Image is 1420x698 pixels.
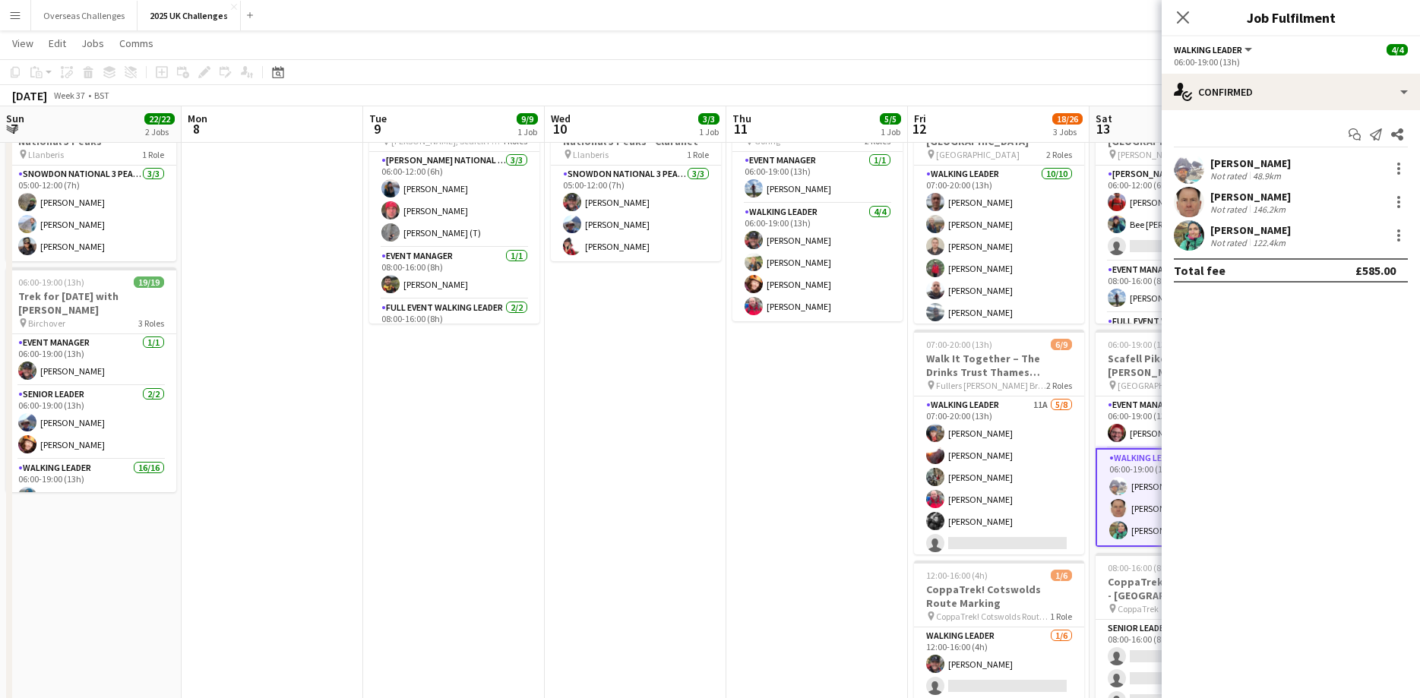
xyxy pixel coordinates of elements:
span: 18/26 [1052,113,1083,125]
span: 8 [185,120,207,137]
app-card-role: Walking Leader10/1007:00-20:00 (13h)[PERSON_NAME][PERSON_NAME][PERSON_NAME][PERSON_NAME][PERSON_N... [914,166,1084,415]
div: 48.9km [1250,170,1284,182]
div: Confirmed [1162,74,1420,110]
h3: CoppaTrek! Cotswolds Route Marking [914,583,1084,610]
div: Not rated [1210,170,1250,182]
app-job-card: 06:00-19:00 (13h)5/5Chilterns Challenge Goring2 RolesEvent Manager1/106:00-19:00 (13h)[PERSON_NAM... [732,99,903,321]
span: Tue [369,112,387,125]
div: 06:00-00:00 (18h) (Wed)9/9National 3 Peaks - Claranet [PERSON_NAME], Scafell Pike and Snowdon4 Ro... [369,99,539,324]
app-card-role: Walking Leader3/306:00-19:00 (13h)[PERSON_NAME][PERSON_NAME][PERSON_NAME] [1096,448,1266,547]
span: [GEOGRAPHIC_DATA] [936,149,1020,160]
span: Thu [732,112,751,125]
span: Fri [914,112,926,125]
div: BST [94,90,109,101]
h3: Job Fulfilment [1162,8,1420,27]
span: 12 [912,120,926,137]
app-card-role: Walking Leader11A5/807:00-20:00 (13h)[PERSON_NAME][PERSON_NAME][PERSON_NAME][PERSON_NAME][PERSON_... [914,396,1084,602]
span: 6/9 [1051,339,1072,350]
div: Not rated [1210,204,1250,215]
div: [PERSON_NAME] [1210,190,1291,204]
span: 22/22 [144,113,175,125]
span: Walking Leader [1174,44,1242,55]
button: Walking Leader [1174,44,1254,55]
div: 122.4km [1250,237,1289,248]
span: 9 [367,120,387,137]
app-card-role: [PERSON_NAME] National 3 Peaks Walking Leader3/306:00-12:00 (6h)[PERSON_NAME][PERSON_NAME][PERSON... [369,152,539,248]
div: 3 Jobs [1053,126,1082,137]
app-job-card: 06:00-00:00 (18h) (Sun)7/9National 3 Peaks - [GEOGRAPHIC_DATA] [PERSON_NAME], Scafell Pike and Sn... [1096,99,1266,324]
span: Sat [1096,112,1112,125]
span: 3 Roles [138,317,164,329]
app-card-role: Full Event Walking Leader2/208:00-16:00 (8h) [369,299,539,373]
span: Fullers [PERSON_NAME] Brewery, [GEOGRAPHIC_DATA] [936,380,1046,391]
app-job-card: 05:00-12:00 (7h)3/3Snowdon Local leaders - National 3 Peaks - Claranet Llanberis1 RoleSnowdon Nat... [551,99,721,261]
span: Jobs [81,36,104,50]
div: [PERSON_NAME] [1210,223,1291,237]
div: 146.2km [1250,204,1289,215]
app-card-role: Snowdon National 3 Peaks Walking Leader3/305:00-12:00 (7h)[PERSON_NAME][PERSON_NAME][PERSON_NAME] [6,166,176,261]
app-job-card: 05:00-12:00 (7h)3/3Snowdon Local leaders - National 3 Peaks Llanberis1 RoleSnowdon National 3 Pea... [6,99,176,261]
span: 2 Roles [1046,149,1072,160]
div: Not rated [1210,237,1250,248]
app-card-role: Event Manager1/108:00-16:00 (8h)[PERSON_NAME] [369,248,539,299]
div: [DATE] [12,88,47,103]
span: 4/4 [1387,44,1408,55]
h3: Scafell Pike for The [PERSON_NAME] [PERSON_NAME] Trust [1096,352,1266,379]
span: 3/3 [698,113,719,125]
span: [PERSON_NAME], Scafell Pike and Snowdon [1118,149,1228,160]
button: Overseas Challenges [31,1,138,30]
div: 1 Job [881,126,900,137]
div: 06:00-19:00 (13h) [1174,56,1408,68]
app-card-role: Senior Leader2/206:00-19:00 (13h)[PERSON_NAME][PERSON_NAME] [6,386,176,460]
app-card-role: [PERSON_NAME] National 3 Peaks Walking Leader1A2/306:00-12:00 (6h)[PERSON_NAME]Bee [PERSON_NAME] [1096,166,1266,261]
app-card-role: Event Manager1/106:00-19:00 (13h)[PERSON_NAME] [1096,396,1266,448]
h3: Walk It Together – The Drinks Trust Thames Footpath Challenge [914,352,1084,379]
span: 13 [1093,120,1112,137]
a: View [6,33,40,53]
span: 5/5 [880,113,901,125]
app-card-role: Event Manager1/106:00-19:00 (13h)[PERSON_NAME] [6,334,176,386]
span: 06:00-19:00 (13h) [18,276,84,288]
span: Wed [551,112,571,125]
app-card-role: Event Manager1/106:00-19:00 (13h)[PERSON_NAME] [732,152,903,204]
app-card-role: Event Manager1/108:00-16:00 (8h)[PERSON_NAME] [1096,261,1266,313]
div: 1 Job [517,126,537,137]
div: 2 Jobs [145,126,174,137]
a: Comms [113,33,160,53]
span: 06:00-19:00 (13h) [1108,339,1174,350]
span: Birchover [28,317,65,329]
span: 11 [730,120,751,137]
span: View [12,36,33,50]
span: 07:00-20:00 (13h) [926,339,992,350]
app-card-role: Full Event Walking Leader2/2 [1096,313,1266,391]
span: CoppaTrek! Cotswolds Route Marking [936,611,1050,622]
a: Jobs [75,33,110,53]
app-job-card: 07:00-20:00 (13h)11/11NSPCC Proper Trek [GEOGRAPHIC_DATA] [GEOGRAPHIC_DATA]2 RolesWalking Leader1... [914,99,1084,324]
button: 2025 UK Challenges [138,1,241,30]
app-job-card: 07:00-20:00 (13h)6/9Walk It Together – The Drinks Trust Thames Footpath Challenge Fullers [PERSON... [914,330,1084,554]
span: Llanberis [573,149,609,160]
span: 1 Role [687,149,709,160]
span: Mon [188,112,207,125]
span: 9/9 [517,113,538,125]
span: 10 [549,120,571,137]
div: Total fee [1174,263,1226,278]
div: [PERSON_NAME] [1210,156,1291,170]
span: 1 Role [1050,611,1072,622]
span: 7 [4,120,24,137]
span: Comms [119,36,153,50]
span: 19/19 [134,276,164,288]
span: [GEOGRAPHIC_DATA] [1118,380,1201,391]
div: 06:00-19:00 (13h)4/4Scafell Pike for The [PERSON_NAME] [PERSON_NAME] Trust [GEOGRAPHIC_DATA]2 Rol... [1096,330,1266,547]
div: 1 Job [699,126,719,137]
span: 1/6 [1051,570,1072,581]
div: £585.00 [1355,263,1396,278]
span: 1 Role [142,149,164,160]
span: Sun [6,112,24,125]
